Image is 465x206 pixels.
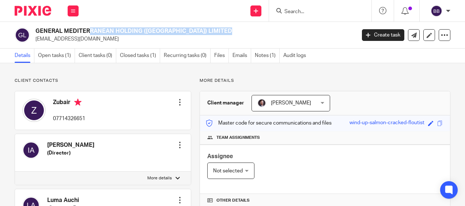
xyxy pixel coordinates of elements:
[53,115,85,122] p: 07714326651
[147,175,172,181] p: More details
[213,168,243,173] span: Not selected
[214,49,229,63] a: Files
[120,49,160,63] a: Closed tasks (1)
[207,99,244,107] h3: Client manager
[271,100,311,106] span: [PERSON_NAME]
[257,99,266,107] img: Capture.PNG
[164,49,211,63] a: Recurring tasks (0)
[22,141,40,159] img: svg%3E
[53,99,85,108] h4: Zubair
[74,99,82,106] i: Primary
[431,5,442,17] img: svg%3E
[284,9,349,15] input: Search
[200,78,450,84] p: More details
[47,149,94,157] h5: (Director)
[22,99,46,122] img: svg%3E
[205,119,332,127] p: Master code for secure communications and files
[35,27,288,35] h2: GENERAL MEDITERRANEAN HOLDING ([GEOGRAPHIC_DATA]) LIMITED
[38,49,75,63] a: Open tasks (1)
[349,119,424,127] div: wind-up-salmon-cracked-floutist
[15,49,34,63] a: Details
[255,49,280,63] a: Notes (1)
[362,29,404,41] a: Create task
[47,141,94,149] h4: [PERSON_NAME]
[15,6,51,16] img: Pixie
[216,198,250,203] span: Other details
[15,27,30,43] img: svg%3E
[47,197,95,204] h4: Luma Auchi
[207,153,233,159] span: Assignee
[79,49,116,63] a: Client tasks (0)
[35,35,351,43] p: [EMAIL_ADDRESS][DOMAIN_NAME]
[15,78,191,84] p: Client contacts
[216,135,260,141] span: Team assignments
[232,49,251,63] a: Emails
[283,49,310,63] a: Audit logs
